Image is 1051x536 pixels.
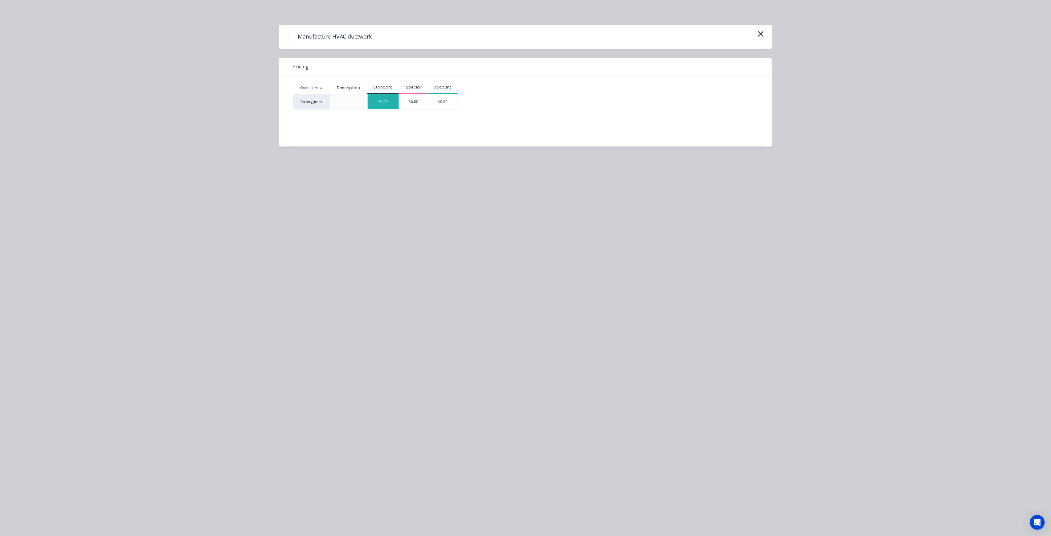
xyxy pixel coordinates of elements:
div: Description [332,80,365,96]
div: factory_item [293,94,330,109]
div: Standard [367,85,399,90]
div: $0.00 [399,94,428,109]
span: Pricing [292,63,309,70]
div: Xero Item # [293,82,330,94]
h4: Manufacture HVAC ductwork [288,31,381,43]
div: Open Intercom Messenger [1030,515,1045,530]
div: $0.00 [368,94,399,109]
div: Account [428,85,458,90]
div: $0.00 [428,94,457,109]
div: Special [399,85,428,90]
